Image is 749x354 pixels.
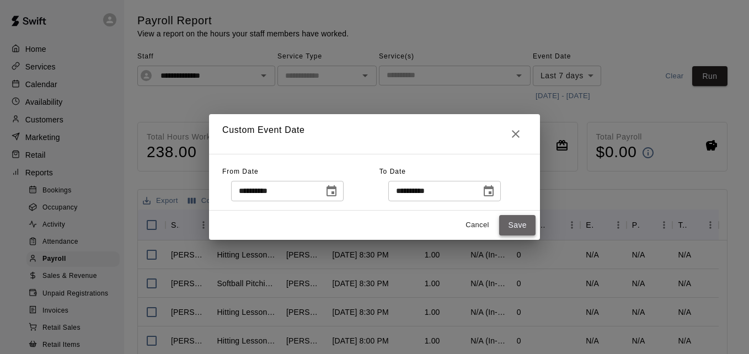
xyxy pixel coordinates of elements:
[505,123,527,145] button: Close
[459,217,495,234] button: Cancel
[379,168,406,175] span: To Date
[478,180,500,202] button: Choose date, selected date is Oct 10, 2025
[222,168,259,175] span: From Date
[209,114,540,154] h2: Custom Event Date
[499,215,536,235] button: Save
[320,180,343,202] button: Choose date, selected date is Oct 6, 2025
